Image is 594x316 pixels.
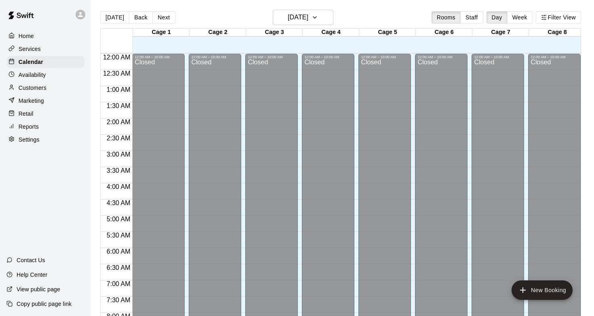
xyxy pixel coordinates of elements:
p: Contact Us [17,256,45,264]
a: Settings [6,134,84,146]
button: Back [129,11,153,23]
span: 12:30 AM [101,70,133,77]
p: Availability [19,71,46,79]
div: 12:00 AM – 10:00 AM [248,55,295,59]
button: [DATE] [273,10,333,25]
a: Calendar [6,56,84,68]
p: Copy public page link [17,300,72,308]
a: Marketing [6,95,84,107]
span: 3:00 AM [105,151,133,158]
div: 12:00 AM – 10:00 AM [474,55,522,59]
div: Cage 3 [246,29,303,36]
p: Settings [19,136,40,144]
a: Availability [6,69,84,81]
a: Home [6,30,84,42]
div: Cage 8 [529,29,586,36]
a: Services [6,43,84,55]
button: Rooms [432,11,461,23]
span: 1:00 AM [105,86,133,93]
button: Staff [460,11,483,23]
div: 12:00 AM – 10:00 AM [304,55,352,59]
a: Reports [6,121,84,133]
button: Next [152,11,175,23]
span: 2:30 AM [105,135,133,142]
span: 2:00 AM [105,119,133,125]
span: 6:30 AM [105,264,133,271]
a: Retail [6,108,84,120]
span: 1:30 AM [105,102,133,109]
span: 7:30 AM [105,297,133,303]
p: Retail [19,110,34,118]
div: 12:00 AM – 10:00 AM [361,55,409,59]
button: Week [507,11,533,23]
button: add [512,280,573,300]
div: Cage 6 [416,29,472,36]
p: Marketing [19,97,44,105]
span: 4:30 AM [105,199,133,206]
div: 12:00 AM – 10:00 AM [531,55,578,59]
a: Customers [6,82,84,94]
div: Cage 2 [190,29,246,36]
div: 12:00 AM – 10:00 AM [135,55,182,59]
p: Calendar [19,58,43,66]
span: 6:00 AM [105,248,133,255]
p: View public page [17,285,60,293]
span: 5:30 AM [105,232,133,239]
span: 5:00 AM [105,216,133,223]
div: Cage 4 [303,29,359,36]
p: Services [19,45,41,53]
button: [DATE] [100,11,129,23]
p: Help Center [17,271,47,279]
span: 4:00 AM [105,183,133,190]
div: Cage 5 [359,29,416,36]
span: 3:30 AM [105,167,133,174]
div: 12:00 AM – 10:00 AM [191,55,239,59]
p: Customers [19,84,46,92]
h6: [DATE] [288,12,308,23]
span: 7:00 AM [105,280,133,287]
div: 12:00 AM – 10:00 AM [417,55,465,59]
p: Reports [19,123,39,131]
span: 12:00 AM [101,54,133,61]
p: Home [19,32,34,40]
div: Cage 7 [472,29,529,36]
div: Cage 1 [133,29,190,36]
button: Day [487,11,508,23]
button: Filter View [536,11,581,23]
